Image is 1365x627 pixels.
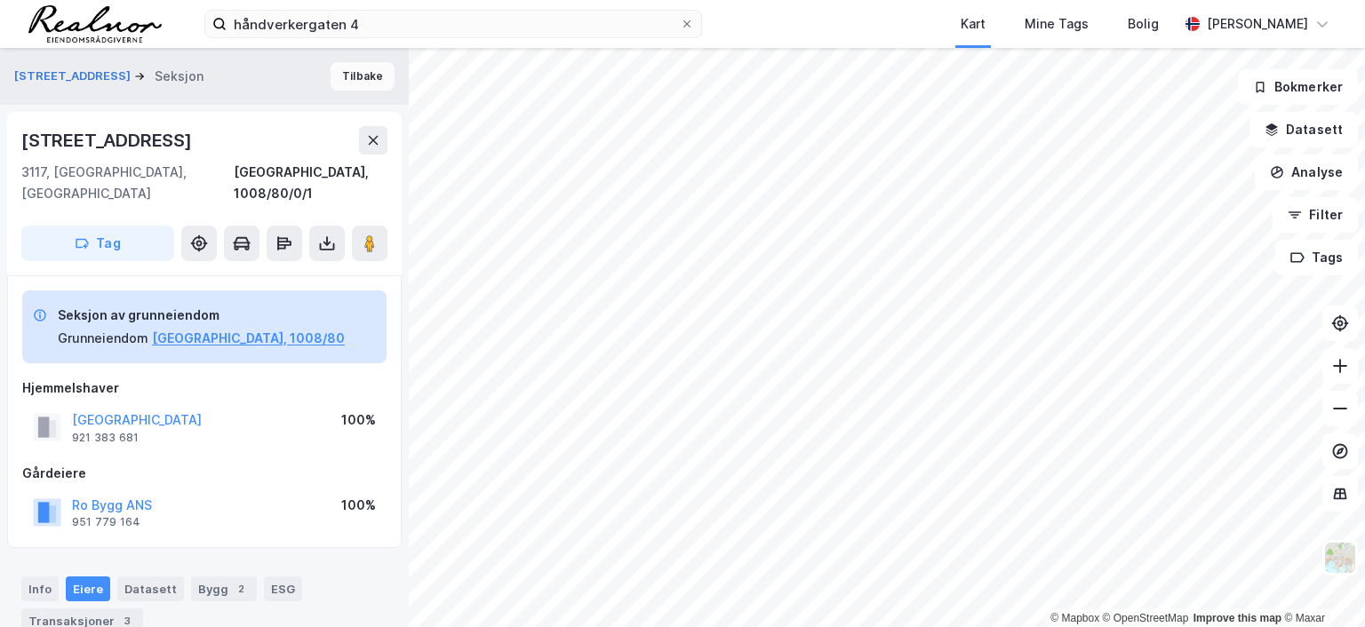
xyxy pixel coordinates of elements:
[331,62,395,91] button: Tilbake
[14,67,134,85] button: [STREET_ADDRESS]
[117,576,184,601] div: Datasett
[227,11,680,37] input: Søk på adresse, matrikkel, gårdeiere, leietakere eller personer
[21,576,59,601] div: Info
[961,13,986,35] div: Kart
[66,576,110,601] div: Eiere
[152,328,345,349] button: [GEOGRAPHIC_DATA], 1008/80
[1276,542,1365,627] iframe: Chat Widget
[72,431,139,445] div: 921 383 681
[1323,541,1357,575] img: Z
[22,463,387,484] div: Gårdeiere
[1193,612,1281,624] a: Improve this map
[58,305,345,326] div: Seksjon av grunneiendom
[341,495,376,516] div: 100%
[341,409,376,431] div: 100%
[234,162,387,204] div: [GEOGRAPHIC_DATA], 1008/80/0/1
[155,66,204,87] div: Seksjon
[21,162,234,204] div: 3117, [GEOGRAPHIC_DATA], [GEOGRAPHIC_DATA]
[1238,69,1358,105] button: Bokmerker
[1276,542,1365,627] div: Kontrollprogram for chat
[1128,13,1159,35] div: Bolig
[21,126,196,155] div: [STREET_ADDRESS]
[1275,240,1358,275] button: Tags
[191,576,257,601] div: Bygg
[58,328,148,349] div: Grunneiendom
[232,580,250,598] div: 2
[1207,13,1308,35] div: [PERSON_NAME]
[21,226,174,261] button: Tag
[1025,13,1089,35] div: Mine Tags
[1249,112,1358,147] button: Datasett
[1273,197,1358,233] button: Filter
[22,377,387,399] div: Hjemmelshaver
[1255,155,1358,190] button: Analyse
[264,576,302,601] div: ESG
[1050,612,1099,624] a: Mapbox
[28,5,162,43] img: realnor-logo.934646d98de889bb5806.png
[72,515,140,529] div: 951 779 164
[1103,612,1189,624] a: OpenStreetMap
